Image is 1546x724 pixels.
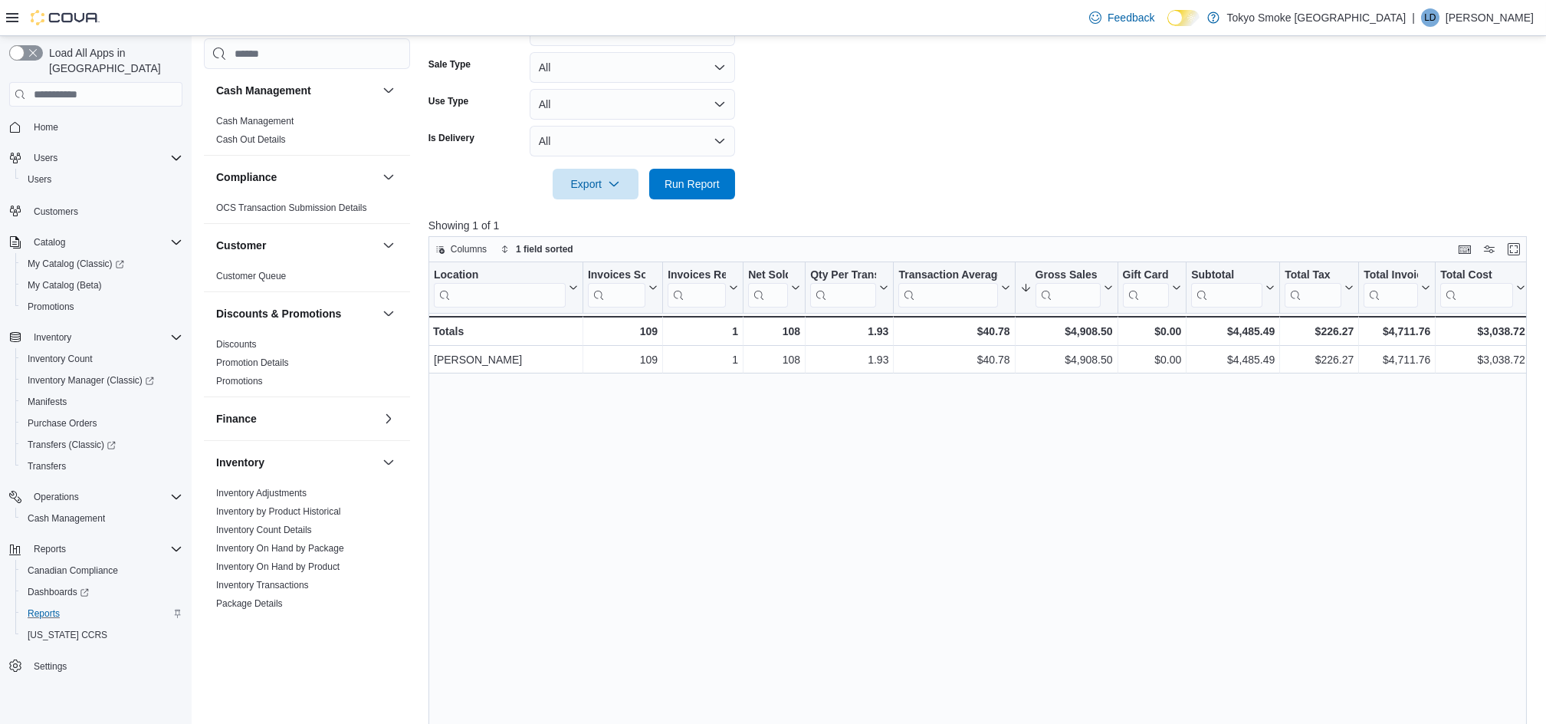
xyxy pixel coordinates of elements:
[530,52,735,83] button: All
[15,275,189,296] button: My Catalog (Beta)
[216,411,257,426] h3: Finance
[216,83,311,98] h3: Cash Management
[379,236,398,255] button: Customer
[28,149,182,167] span: Users
[15,413,189,434] button: Purchase Orders
[3,232,189,253] button: Catalog
[3,147,189,169] button: Users
[434,350,578,369] div: [PERSON_NAME]
[21,436,182,454] span: Transfers (Classic)
[216,338,257,350] span: Discounts
[216,238,376,253] button: Customer
[21,583,95,601] a: Dashboards
[1227,8,1406,27] p: Tokyo Smoke [GEOGRAPHIC_DATA]
[1424,8,1436,27] span: LD
[1108,10,1154,25] span: Feedback
[1480,240,1498,258] button: Display options
[3,486,189,508] button: Operations
[34,121,58,133] span: Home
[216,375,263,387] span: Promotions
[28,301,74,313] span: Promotions
[15,624,189,646] button: [US_STATE] CCRS
[588,322,658,341] div: 109
[216,169,277,185] h3: Compliance
[28,460,66,472] span: Transfers
[588,268,645,308] div: Invoices Sold
[1083,2,1160,33] a: Feedback
[379,81,398,100] button: Cash Management
[34,236,65,248] span: Catalog
[28,258,124,270] span: My Catalog (Classic)
[668,268,726,308] div: Invoices Ref
[15,456,189,477] button: Transfers
[1505,240,1523,258] button: Enter fullscreen
[28,564,118,577] span: Canadian Compliance
[898,268,997,283] div: Transaction Average
[1019,268,1112,308] button: Gross Sales
[668,322,738,341] div: 1
[28,149,64,167] button: Users
[21,457,72,476] a: Transfers
[34,206,78,218] span: Customers
[1122,268,1181,308] button: Gift Cards
[1019,322,1112,341] div: $4,908.50
[3,116,189,138] button: Home
[748,268,800,308] button: Net Sold
[1285,322,1354,341] div: $226.27
[216,202,367,214] span: OCS Transaction Submission Details
[748,350,800,369] div: 108
[21,393,182,411] span: Manifests
[21,583,182,601] span: Dashboards
[216,271,286,281] a: Customer Queue
[810,268,888,308] button: Qty Per Transaction
[28,657,182,676] span: Settings
[204,112,410,155] div: Cash Management
[21,414,182,433] span: Purchase Orders
[216,543,344,554] a: Inventory On Hand by Package
[15,348,189,370] button: Inventory Count
[21,393,73,411] a: Manifests
[216,506,341,517] a: Inventory by Product Historical
[21,170,182,189] span: Users
[216,134,286,145] a: Cash Out Details
[1440,350,1525,369] div: $3,038.72
[810,322,888,341] div: 1.93
[34,491,79,503] span: Operations
[1191,268,1275,308] button: Subtotal
[433,322,578,341] div: Totals
[665,176,720,192] span: Run Report
[9,110,182,717] nav: Complex example
[34,543,66,555] span: Reports
[1440,268,1525,308] button: Total Cost
[28,202,84,221] a: Customers
[3,655,189,677] button: Settings
[216,525,312,535] a: Inventory Count Details
[28,233,71,252] button: Catalog
[216,115,294,127] span: Cash Management
[428,132,474,144] label: Is Delivery
[21,350,99,368] a: Inventory Count
[810,350,888,369] div: 1.93
[21,509,182,528] span: Cash Management
[216,455,264,470] h3: Inventory
[21,604,182,623] span: Reports
[28,540,72,558] button: Reports
[28,439,116,451] span: Transfers (Classic)
[28,512,105,525] span: Cash Management
[15,296,189,318] button: Promotions
[668,268,738,308] button: Invoices Ref
[1456,240,1474,258] button: Keyboard shortcuts
[216,202,367,213] a: OCS Transaction Submission Details
[1364,268,1430,308] button: Total Invoiced
[216,411,376,426] button: Finance
[28,396,67,408] span: Manifests
[898,322,1009,341] div: $40.78
[562,169,629,199] span: Export
[379,168,398,186] button: Compliance
[15,169,189,190] button: Users
[216,133,286,146] span: Cash Out Details
[1285,268,1354,308] button: Total Tax
[1122,350,1181,369] div: $0.00
[15,581,189,603] a: Dashboards
[15,391,189,413] button: Manifests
